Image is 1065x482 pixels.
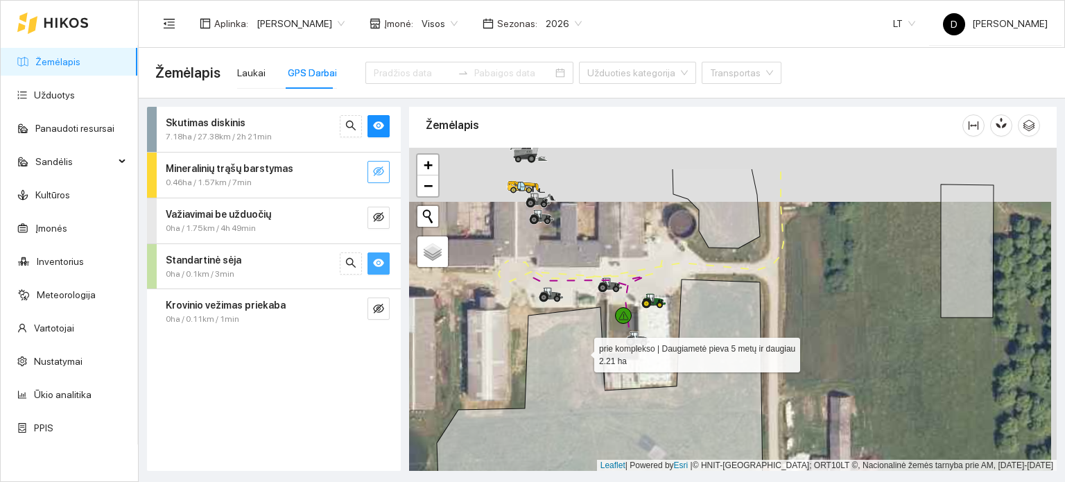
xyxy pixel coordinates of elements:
div: Standartinė sėja0ha / 0.1km / 3minsearcheye [147,244,401,289]
a: Meteorologija [37,289,96,300]
button: eye-invisible [367,161,390,183]
span: 0ha / 0.1km / 3min [166,268,234,281]
span: search [345,120,356,133]
a: Panaudoti resursai [35,123,114,134]
span: layout [200,18,211,29]
span: Įmonė : [384,16,413,31]
span: + [424,156,433,173]
button: menu-fold [155,10,183,37]
span: Sezonas : [497,16,537,31]
strong: Skutimas diskinis [166,117,245,128]
span: 0.46ha / 1.57km / 7min [166,176,252,189]
button: search [340,115,362,137]
span: column-width [963,120,984,131]
span: | [691,461,693,470]
div: Krovinio vežimas priekaba0ha / 0.11km / 1mineye-invisible [147,289,401,334]
span: swap-right [458,67,469,78]
strong: Krovinio vežimas priekaba [166,300,286,311]
div: Mineralinių trąšų barstymas0.46ha / 1.57km / 7mineye-invisible [147,153,401,198]
span: 0ha / 0.11km / 1min [166,313,239,326]
span: [PERSON_NAME] [943,18,1048,29]
button: column-width [962,114,985,137]
span: Visos [422,13,458,34]
a: Inventorius [37,256,84,267]
span: eye-invisible [373,212,384,225]
div: Žemėlapis [426,105,962,145]
span: eye-invisible [373,303,384,316]
span: Sandėlis [35,148,114,175]
strong: Važiavimai be užduočių [166,209,271,220]
div: Laukai [237,65,266,80]
a: Layers [417,236,448,267]
div: Skutimas diskinis7.18ha / 27.38km / 2h 21minsearcheye [147,107,401,152]
strong: Standartinė sėja [166,255,241,266]
span: 2026 [546,13,582,34]
a: Esri [674,461,689,470]
a: Leaflet [600,461,625,470]
button: eye-invisible [367,298,390,320]
span: to [458,67,469,78]
span: D [951,13,958,35]
input: Pabaigos data [474,65,553,80]
div: | Powered by © HNIT-[GEOGRAPHIC_DATA]; ORT10LT ©, Nacionalinė žemės tarnyba prie AM, [DATE]-[DATE] [597,460,1057,472]
a: Vartotojai [34,322,74,334]
a: PPIS [34,422,53,433]
a: Zoom in [417,155,438,175]
span: 7.18ha / 27.38km / 2h 21min [166,130,272,144]
span: shop [370,18,381,29]
a: Užduotys [34,89,75,101]
span: menu-fold [163,17,175,30]
button: eye-invisible [367,207,390,229]
div: GPS Darbai [288,65,337,80]
button: eye [367,115,390,137]
span: Žemėlapis [155,62,220,84]
button: Initiate a new search [417,206,438,227]
a: Kultūros [35,189,70,200]
div: Važiavimai be užduočių0ha / 1.75km / 4h 49mineye-invisible [147,198,401,243]
a: Nustatymai [34,356,83,367]
span: eye-invisible [373,166,384,179]
span: calendar [483,18,494,29]
span: LT [893,13,915,34]
a: Ūkio analitika [34,389,92,400]
span: − [424,177,433,194]
input: Pradžios data [374,65,452,80]
span: search [345,257,356,270]
button: eye [367,252,390,275]
span: Aplinka : [214,16,248,31]
button: search [340,252,362,275]
a: Įmonės [35,223,67,234]
a: Zoom out [417,175,438,196]
a: Žemėlapis [35,56,80,67]
span: eye [373,257,384,270]
strong: Mineralinių trąšų barstymas [166,163,293,174]
span: Dovydas Baršauskas [257,13,345,34]
span: 0ha / 1.75km / 4h 49min [166,222,256,235]
span: eye [373,120,384,133]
